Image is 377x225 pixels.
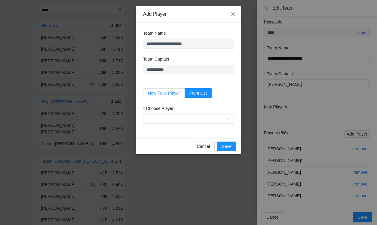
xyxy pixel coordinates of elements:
button: Close [225,6,241,22]
label: Team Captain [143,56,169,62]
span: New Fake Player [148,91,180,95]
label: Team Name [143,30,166,36]
button: Cancel [192,142,215,151]
label: Choose Player [143,105,173,112]
span: Save [222,143,231,150]
button: Save [217,142,236,151]
input: Choose Player [147,114,226,123]
span: From List [189,91,207,95]
div: Add Player [143,11,234,17]
span: close [231,11,235,16]
span: Cancel [197,143,210,150]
